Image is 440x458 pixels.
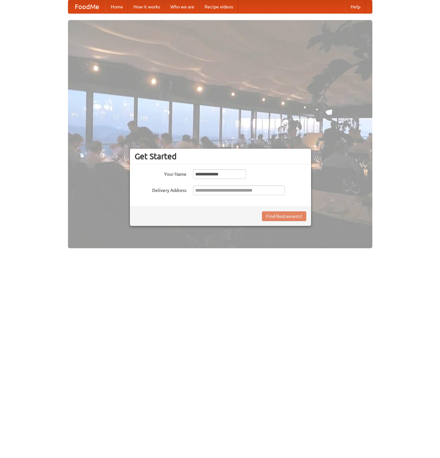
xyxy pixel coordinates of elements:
[135,169,186,177] label: Your Name
[135,151,306,161] h3: Get Started
[68,0,106,13] a: FoodMe
[262,211,306,221] button: Find Restaurants!
[135,185,186,194] label: Delivery Address
[345,0,366,13] a: Help
[106,0,128,13] a: Home
[165,0,199,13] a: Who we are
[199,0,238,13] a: Recipe videos
[128,0,165,13] a: How it works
